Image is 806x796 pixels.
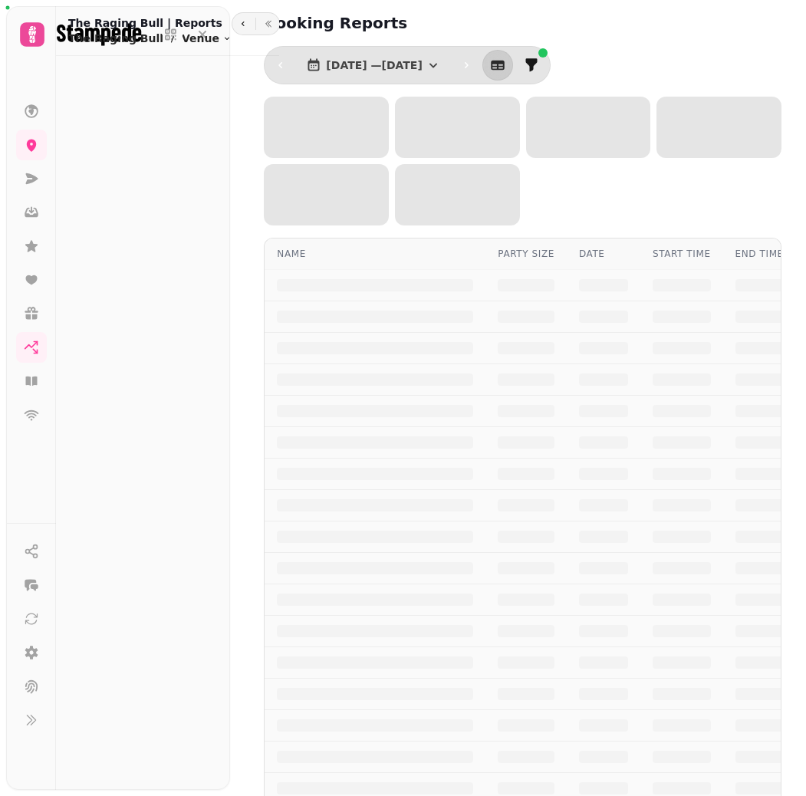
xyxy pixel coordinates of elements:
p: The Raging Bull [68,31,163,46]
button: [DATE] —[DATE] [294,50,452,81]
div: Name [277,248,473,260]
div: Party Size [498,248,554,260]
nav: breadcrumb [68,31,232,46]
h2: The Raging Bull | Reports [68,15,232,31]
button: Venue [182,31,232,46]
span: [DATE] — [DATE] [326,60,422,71]
h2: Booking Reports [264,12,558,34]
div: End time [735,248,785,260]
button: filter [516,50,547,81]
div: Start time [653,248,711,260]
div: Date [579,248,628,260]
